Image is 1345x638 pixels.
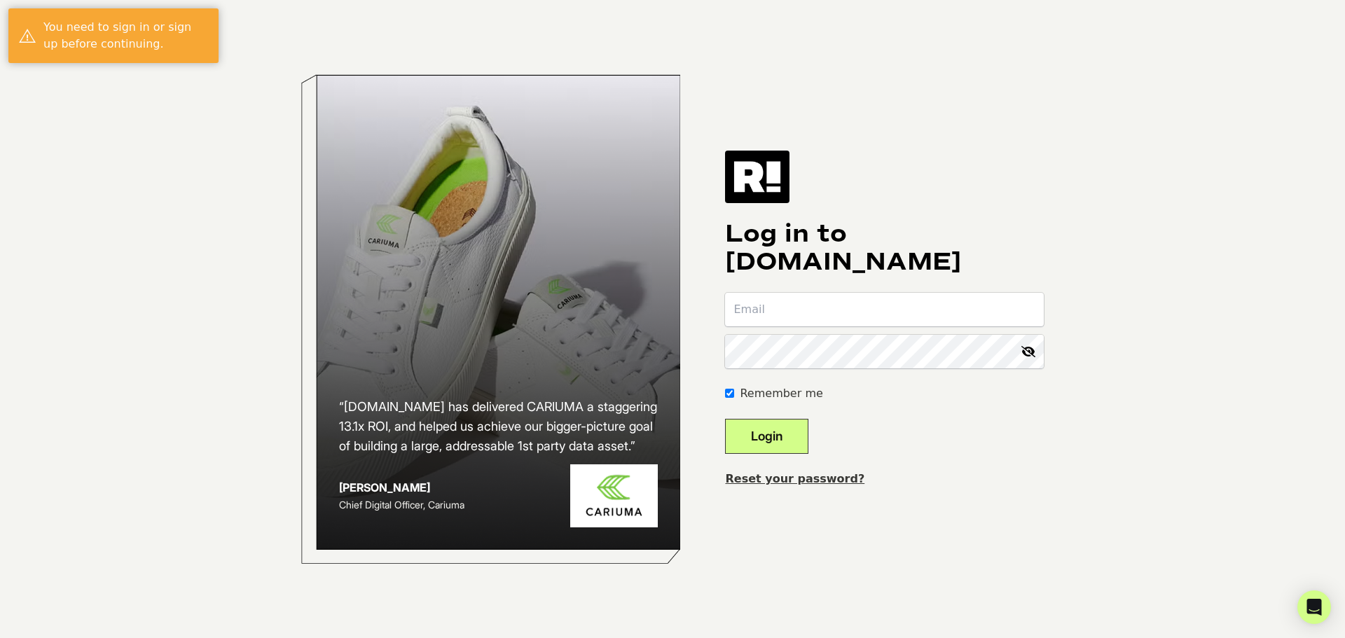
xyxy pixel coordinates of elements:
div: Open Intercom Messenger [1297,590,1331,624]
img: Retention.com [725,151,789,202]
button: Login [725,419,808,454]
strong: [PERSON_NAME] [339,480,430,494]
h2: “[DOMAIN_NAME] has delivered CARIUMA a staggering 13.1x ROI, and helped us achieve our bigger-pic... [339,397,658,456]
a: Reset your password? [725,472,864,485]
div: You need to sign in or sign up before continuing. [43,19,208,53]
img: Cariuma [570,464,658,528]
input: Email [725,293,1044,326]
span: Chief Digital Officer, Cariuma [339,499,464,511]
h1: Log in to [DOMAIN_NAME] [725,220,1044,276]
label: Remember me [740,385,822,402]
